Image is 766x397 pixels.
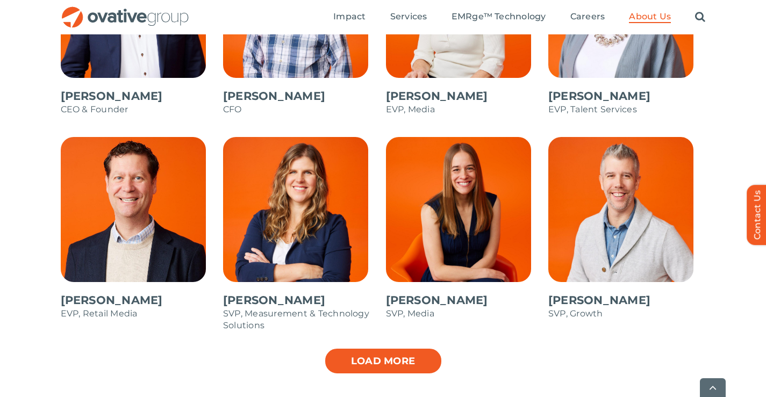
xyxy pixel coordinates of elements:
[570,11,605,22] span: Careers
[333,11,366,22] span: Impact
[324,348,442,374] a: Load more
[452,11,546,22] span: EMRge™ Technology
[629,11,671,22] span: About Us
[629,11,671,23] a: About Us
[333,11,366,23] a: Impact
[452,11,546,23] a: EMRge™ Technology
[695,11,705,23] a: Search
[390,11,427,23] a: Services
[61,5,190,16] a: OG_Full_horizontal_RGB
[390,11,427,22] span: Services
[570,11,605,23] a: Careers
